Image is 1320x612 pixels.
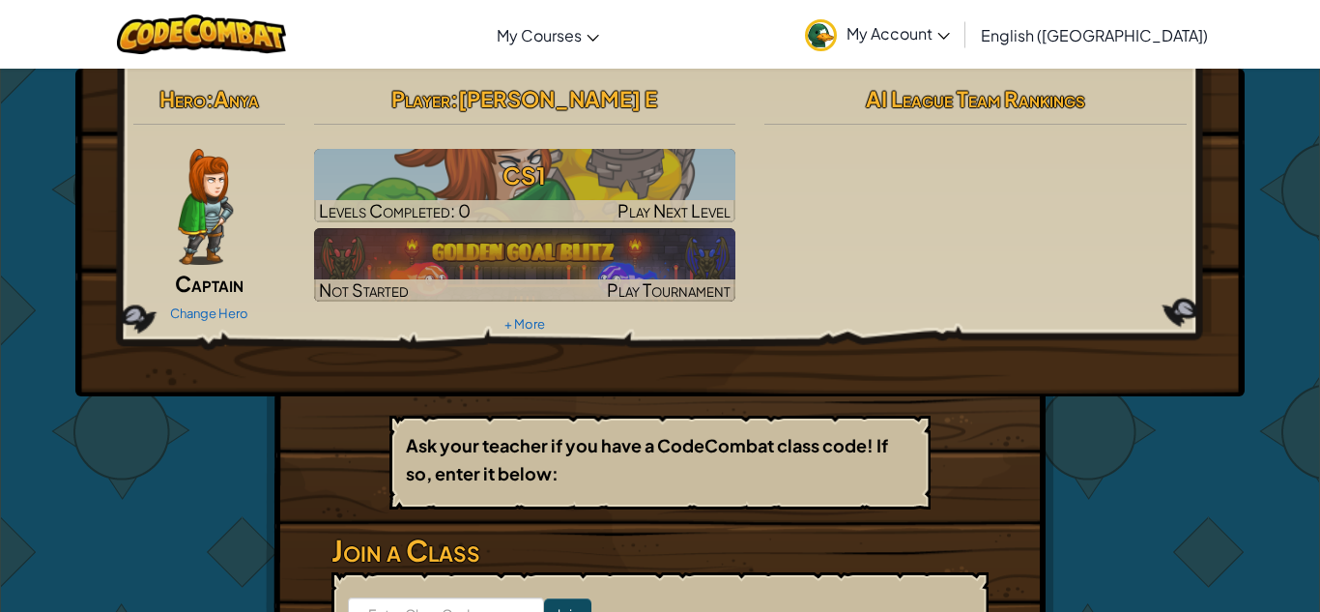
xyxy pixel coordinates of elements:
[487,9,609,61] a: My Courses
[795,4,960,65] a: My Account
[214,85,259,112] span: Anya
[607,278,731,301] span: Play Tournament
[170,306,248,321] a: Change Hero
[314,228,736,302] img: Golden Goal
[314,228,736,302] a: Not StartedPlay Tournament
[314,149,736,222] img: CS1
[617,199,731,221] span: Play Next Level
[319,199,471,221] span: Levels Completed: 0
[159,85,206,112] span: Hero
[117,15,286,54] img: CodeCombat logo
[178,149,233,265] img: captain-pose.png
[206,85,214,112] span: :
[314,154,736,197] h3: CS1
[981,25,1208,45] span: English ([GEOGRAPHIC_DATA])
[866,85,1085,112] span: AI League Team Rankings
[458,85,657,112] span: [PERSON_NAME] E
[331,529,989,572] h3: Join a Class
[805,19,837,51] img: avatar
[497,25,582,45] span: My Courses
[971,9,1218,61] a: English ([GEOGRAPHIC_DATA])
[319,278,409,301] span: Not Started
[314,149,736,222] a: Play Next Level
[847,23,950,44] span: My Account
[391,85,450,112] span: Player
[450,85,458,112] span: :
[406,434,888,484] b: Ask your teacher if you have a CodeCombat class code! If so, enter it below:
[175,270,244,297] span: Captain
[504,316,545,332] a: + More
